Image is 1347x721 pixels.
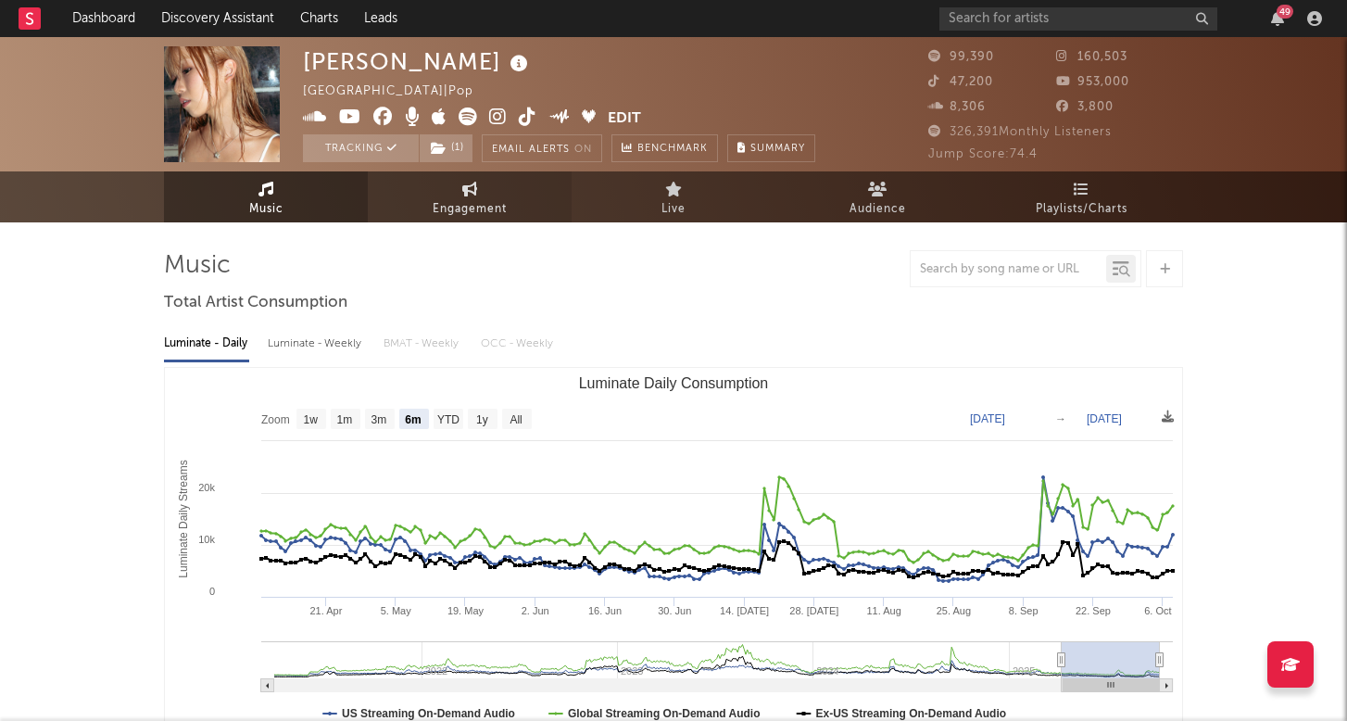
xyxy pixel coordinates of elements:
[850,198,906,221] span: Audience
[928,101,986,113] span: 8,306
[381,605,412,616] text: 5. May
[658,605,691,616] text: 30. Jun
[437,413,459,426] text: YTD
[1036,198,1127,221] span: Playlists/Charts
[433,198,507,221] span: Engagement
[303,81,495,103] div: [GEOGRAPHIC_DATA] | Pop
[1144,605,1171,616] text: 6. Oct
[928,76,993,88] span: 47,200
[1076,605,1111,616] text: 22. Sep
[419,134,473,162] span: ( 1 )
[510,413,522,426] text: All
[579,375,769,391] text: Luminate Daily Consumption
[268,328,365,360] div: Luminate - Weekly
[727,134,815,162] button: Summary
[588,605,622,616] text: 16. Jun
[661,198,686,221] span: Live
[164,171,368,222] a: Music
[789,605,838,616] text: 28. [DATE]
[420,134,472,162] button: (1)
[1056,76,1129,88] span: 953,000
[482,134,602,162] button: Email AlertsOn
[164,328,249,360] div: Luminate - Daily
[611,134,718,162] a: Benchmark
[816,707,1007,720] text: Ex-US Streaming On-Demand Audio
[304,413,319,426] text: 1w
[1009,605,1039,616] text: 8. Sep
[939,7,1217,31] input: Search for artists
[866,605,900,616] text: 11. Aug
[970,412,1005,425] text: [DATE]
[209,586,215,597] text: 0
[303,46,533,77] div: [PERSON_NAME]
[177,460,190,577] text: Luminate Daily Streams
[447,605,485,616] text: 19. May
[1056,51,1127,63] span: 160,503
[720,605,769,616] text: 14. [DATE]
[249,198,283,221] span: Music
[198,534,215,545] text: 10k
[309,605,342,616] text: 21. Apr
[476,413,488,426] text: 1y
[1055,412,1066,425] text: →
[1271,11,1284,26] button: 49
[928,126,1112,138] span: 326,391 Monthly Listeners
[1056,101,1114,113] span: 3,800
[750,144,805,154] span: Summary
[775,171,979,222] a: Audience
[368,171,572,222] a: Engagement
[405,413,421,426] text: 6m
[979,171,1183,222] a: Playlists/Charts
[937,605,971,616] text: 25. Aug
[574,145,592,155] em: On
[572,171,775,222] a: Live
[1277,5,1293,19] div: 49
[164,292,347,314] span: Total Artist Consumption
[261,413,290,426] text: Zoom
[337,413,353,426] text: 1m
[1087,412,1122,425] text: [DATE]
[568,707,761,720] text: Global Streaming On-Demand Audio
[303,134,419,162] button: Tracking
[928,51,994,63] span: 99,390
[928,148,1038,160] span: Jump Score: 74.4
[198,482,215,493] text: 20k
[522,605,549,616] text: 2. Jun
[342,707,515,720] text: US Streaming On-Demand Audio
[637,138,708,160] span: Benchmark
[608,108,641,131] button: Edit
[911,262,1106,277] input: Search by song name or URL
[371,413,387,426] text: 3m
